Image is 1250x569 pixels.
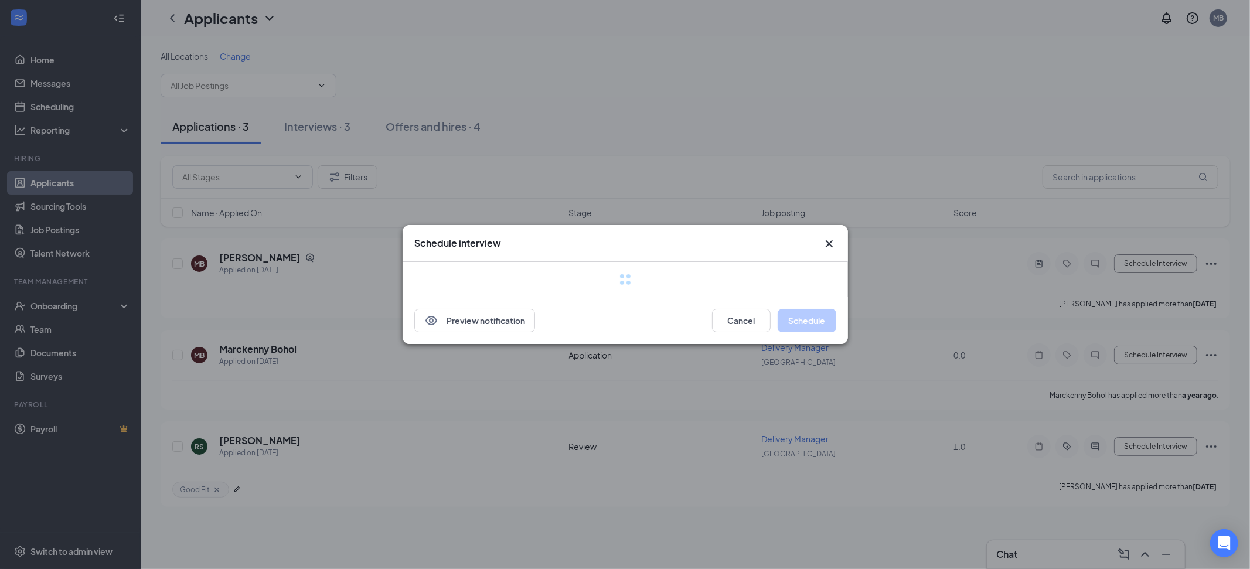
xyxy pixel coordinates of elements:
svg: Cross [822,237,836,251]
button: Cancel [712,309,771,332]
h3: Schedule interview [414,237,501,250]
button: EyePreview notification [414,309,535,332]
button: Close [822,237,836,251]
button: Schedule [778,309,836,332]
div: Open Intercom Messenger [1210,529,1238,557]
svg: Eye [424,314,438,328]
